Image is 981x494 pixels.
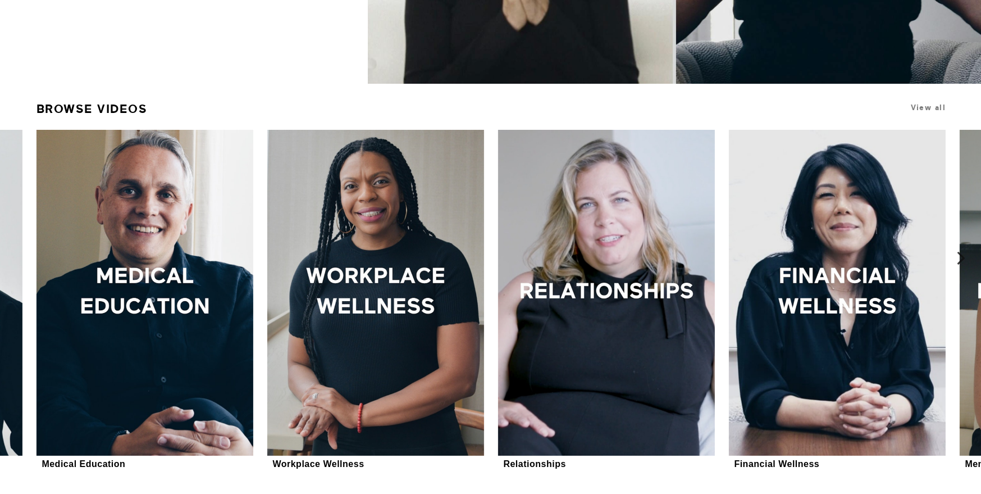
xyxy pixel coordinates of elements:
[911,103,946,112] a: View all
[734,459,819,469] div: Financial Wellness
[729,130,946,471] a: Financial WellnessFinancial Wellness
[267,130,484,471] a: Workplace WellnessWorkplace Wellness
[36,97,148,121] a: Browse Videos
[36,130,253,471] a: Medical EducationMedical Education
[42,459,125,469] div: Medical Education
[498,130,715,471] a: RelationshipsRelationships
[272,459,364,469] div: Workplace Wellness
[503,459,565,469] div: Relationships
